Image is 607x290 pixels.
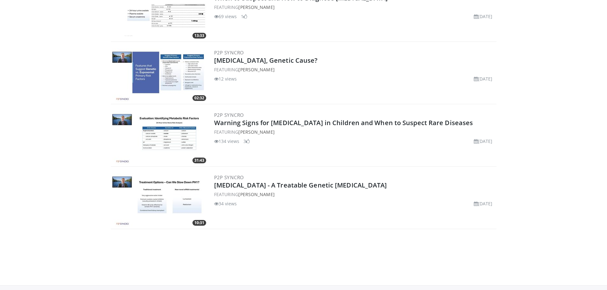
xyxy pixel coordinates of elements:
a: [MEDICAL_DATA], Genetic Cause? [214,56,318,65]
li: 69 views [214,13,237,20]
div: FEATURING [214,191,495,198]
a: [PERSON_NAME] [238,67,274,73]
div: FEATURING [214,4,495,11]
li: 12 views [214,75,237,82]
li: 134 views [214,138,240,145]
a: P2P Syncro [214,49,244,56]
img: b1bc6859-4bdd-4be1-8442-b8b8c53ce8a1.300x170_q85_crop-smart_upscale.jpg [112,111,208,165]
a: [MEDICAL_DATA] - A Treatable Genetic [MEDICAL_DATA] [214,181,387,189]
span: 10:31 [192,220,206,226]
a: [PERSON_NAME] [238,191,274,197]
img: e165fd1c-22ac-4d47-be26-9beba188c93e.300x170_q85_crop-smart_upscale.jpg [112,48,208,103]
span: 02:32 [192,95,206,101]
div: FEATURING [214,66,495,73]
li: [DATE] [474,13,493,20]
li: [DATE] [474,75,493,82]
li: 34 views [214,200,237,207]
a: [PERSON_NAME] [238,129,274,135]
a: P2P Syncro [214,174,244,180]
a: 10:31 [112,173,208,227]
a: P2P Syncro [214,112,244,118]
li: 3 [243,138,250,145]
div: FEATURING [214,129,495,135]
a: 31:43 [112,111,208,165]
li: [DATE] [474,138,493,145]
li: [DATE] [474,200,493,207]
a: [PERSON_NAME] [238,4,274,10]
a: Warning Signs for [MEDICAL_DATA] in Children and When to Suspect Rare Diseases [214,118,473,127]
a: 02:32 [112,48,208,103]
span: 13:33 [192,33,206,39]
li: 1 [241,13,247,20]
img: 647be92d-b927-4c6f-acf6-8678c7a1e647.300x170_q85_crop-smart_upscale.jpg [112,173,208,227]
span: 31:43 [192,158,206,163]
